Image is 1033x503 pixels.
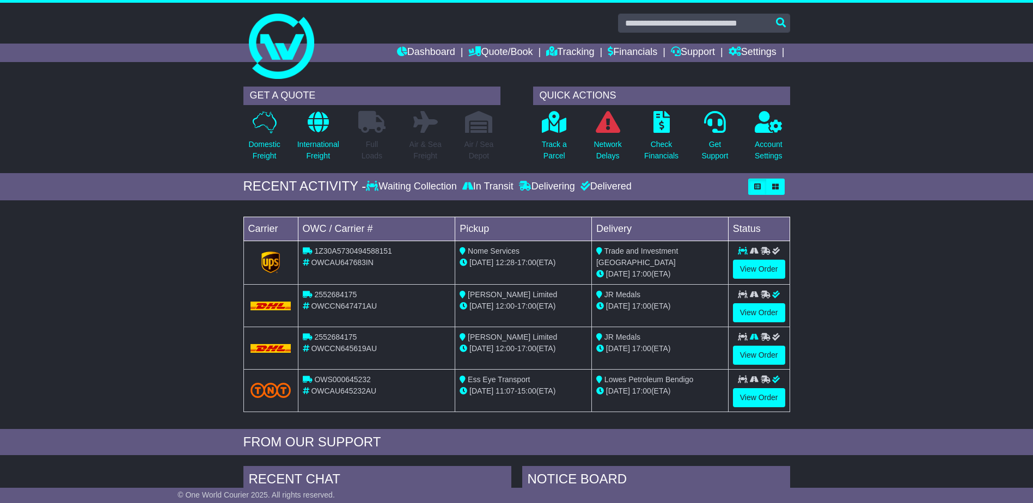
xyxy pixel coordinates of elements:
[311,387,376,395] span: OWCAU645232AU
[314,333,357,341] span: 2552684175
[311,258,373,267] span: OWCAU647683IN
[517,258,536,267] span: 17:00
[496,302,515,310] span: 12:00
[468,375,530,384] span: Ess Eye Transport
[243,87,500,105] div: GET A QUOTE
[632,387,651,395] span: 17:00
[733,346,785,365] a: View Order
[596,300,724,312] div: (ETA)
[460,181,516,193] div: In Transit
[314,290,357,299] span: 2552684175
[632,344,651,353] span: 17:00
[733,303,785,322] a: View Order
[358,139,386,162] p: Full Loads
[468,290,557,299] span: [PERSON_NAME] Limited
[261,251,280,273] img: GetCarrierServiceLogo
[460,300,587,312] div: - (ETA)
[250,302,291,310] img: DHL.png
[311,344,377,353] span: OWCCN645619AU
[608,44,657,62] a: Financials
[243,217,298,241] td: Carrier
[311,302,377,310] span: OWCCN647471AU
[468,247,519,255] span: Nome Services
[468,333,557,341] span: [PERSON_NAME] Limited
[594,139,621,162] p: Network Delays
[733,260,785,279] a: View Order
[522,466,790,495] div: NOTICE BOARD
[464,139,494,162] p: Air / Sea Depot
[644,139,679,162] p: Check Financials
[469,258,493,267] span: [DATE]
[469,344,493,353] span: [DATE]
[517,387,536,395] span: 15:00
[606,344,630,353] span: [DATE]
[460,257,587,268] div: - (ETA)
[596,247,678,267] span: Trade and Investment [GEOGRAPHIC_DATA]
[298,217,455,241] td: OWC / Carrier #
[243,179,366,194] div: RECENT ACTIVITY -
[517,344,536,353] span: 17:00
[606,269,630,278] span: [DATE]
[250,383,291,397] img: TNT_Domestic.png
[604,290,640,299] span: JR Medals
[178,490,335,499] span: © One World Courier 2025. All rights reserved.
[533,87,790,105] div: QUICK ACTIONS
[729,44,777,62] a: Settings
[701,139,728,162] p: Get Support
[606,387,630,395] span: [DATE]
[496,258,515,267] span: 12:28
[250,344,291,353] img: DHL.png
[397,44,455,62] a: Dashboard
[596,343,724,354] div: (ETA)
[460,385,587,397] div: - (ETA)
[546,44,594,62] a: Tracking
[578,181,632,193] div: Delivered
[297,111,340,168] a: InternationalFreight
[314,247,392,255] span: 1Z30A5730494588151
[728,217,790,241] td: Status
[469,302,493,310] span: [DATE]
[496,344,515,353] span: 12:00
[596,385,724,397] div: (ETA)
[604,333,640,341] span: JR Medals
[243,466,511,495] div: RECENT CHAT
[733,388,785,407] a: View Order
[468,44,533,62] a: Quote/Book
[754,111,783,168] a: AccountSettings
[455,217,592,241] td: Pickup
[632,302,651,310] span: 17:00
[591,217,728,241] td: Delivery
[604,375,693,384] span: Lowes Petroleum Bendigo
[496,387,515,395] span: 11:07
[460,343,587,354] div: - (ETA)
[297,139,339,162] p: International Freight
[701,111,729,168] a: GetSupport
[248,139,280,162] p: Domestic Freight
[644,111,679,168] a: CheckFinancials
[632,269,651,278] span: 17:00
[517,302,536,310] span: 17:00
[248,111,280,168] a: DomesticFreight
[671,44,715,62] a: Support
[366,181,459,193] div: Waiting Collection
[409,139,442,162] p: Air & Sea Freight
[755,139,783,162] p: Account Settings
[516,181,578,193] div: Delivering
[606,302,630,310] span: [DATE]
[596,268,724,280] div: (ETA)
[593,111,622,168] a: NetworkDelays
[314,375,371,384] span: OWS000645232
[542,139,567,162] p: Track a Parcel
[541,111,567,168] a: Track aParcel
[243,434,790,450] div: FROM OUR SUPPORT
[469,387,493,395] span: [DATE]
